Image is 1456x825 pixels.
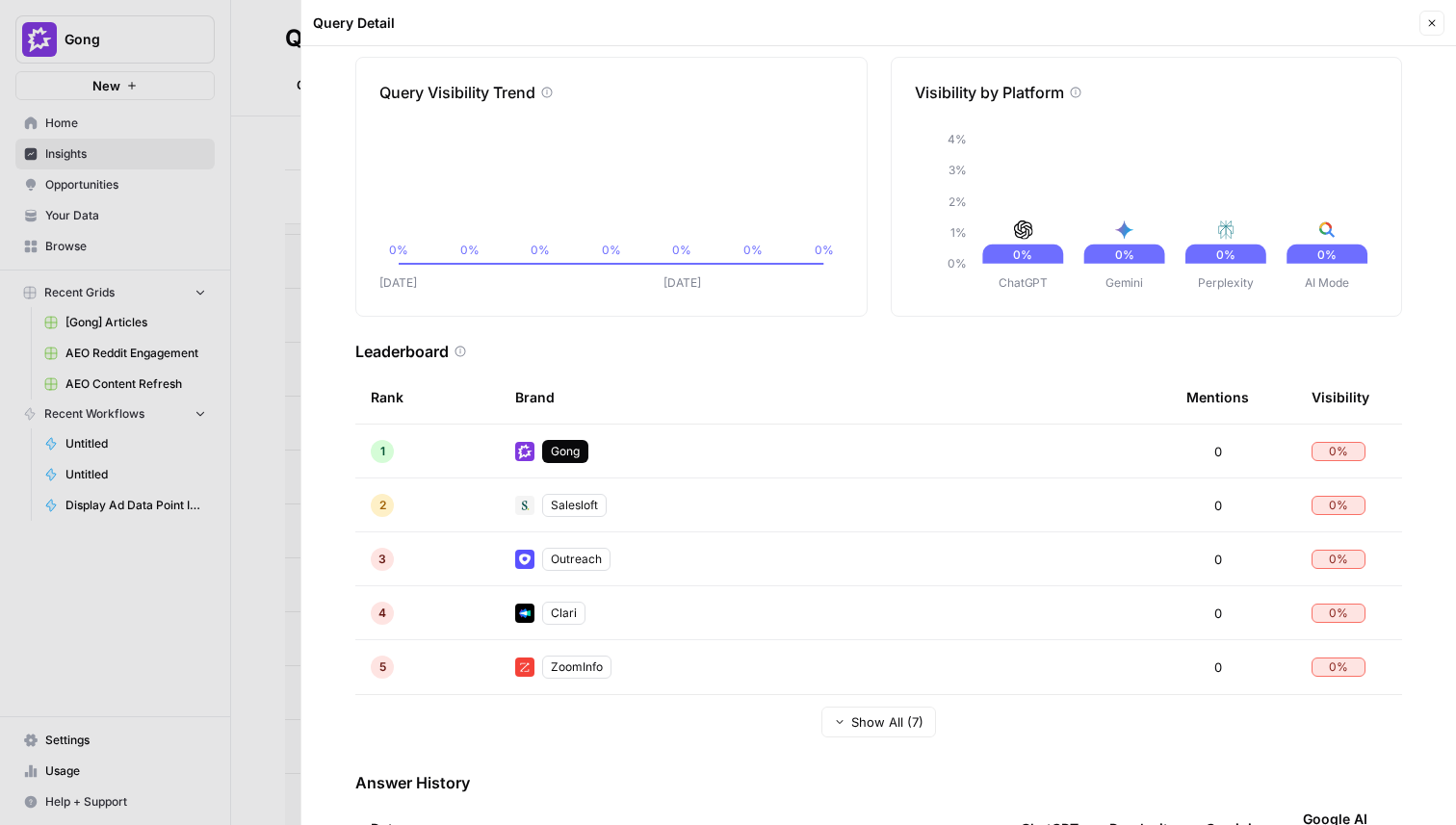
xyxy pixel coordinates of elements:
[379,275,417,290] tspan: [DATE]
[1329,658,1348,676] span: 0 %
[948,164,966,178] tspan: 3%
[1214,550,1222,569] span: 0
[515,657,534,677] img: hcm4s7ic2xq26rsmuray6dv1kquq
[821,707,936,737] button: Show All (7)
[1214,657,1222,677] span: 0
[915,81,1064,104] p: Visibility by Platform
[515,604,534,623] img: h6qlr8a97mop4asab8l5qtldq2wv
[1198,275,1254,290] tspan: Perplexity
[378,605,386,622] span: 4
[1305,275,1349,290] tspan: AI Mode
[389,243,408,257] tspan: 0%
[531,243,550,257] tspan: 0%
[515,442,534,461] img: w6cjb6u2gvpdnjw72qw8i2q5f3eb
[602,243,621,257] tspan: 0%
[1329,605,1348,622] span: 0 %
[355,340,449,363] h3: Leaderboard
[1214,496,1222,515] span: 0
[313,13,1414,33] div: Query Detail
[947,132,966,146] tspan: 4%
[1329,443,1348,460] span: 0 %
[1329,497,1348,514] span: 0 %
[542,494,607,517] div: Salesloft
[515,496,534,515] img: vpq3xj2nnch2e2ivhsgwmf7hbkjf
[815,243,834,257] tspan: 0%
[1013,247,1032,262] text: 0%
[379,497,386,514] span: 2
[379,81,535,104] p: Query Visibility Trend
[1317,247,1337,262] text: 0%
[542,440,588,463] div: Gong
[1312,371,1369,424] div: Visibility
[515,550,534,569] img: hqfc7lxcqkggco7ktn8he1iiiia8
[371,371,403,424] div: Rank
[542,656,611,679] div: ZoomInfo
[1105,275,1143,290] tspan: Gemini
[1214,442,1222,461] span: 0
[355,771,1402,794] h3: Answer History
[1216,247,1235,262] text: 0%
[379,658,386,676] span: 5
[378,551,386,568] span: 3
[949,225,966,240] tspan: 1%
[542,548,611,571] div: Outreach
[1329,551,1348,568] span: 0 %
[948,194,966,209] tspan: 2%
[1214,604,1222,623] span: 0
[515,371,1156,424] div: Brand
[542,602,585,625] div: Clari
[663,275,701,290] tspan: [DATE]
[851,712,923,732] span: Show All (7)
[1186,371,1249,424] div: Mentions
[947,256,966,271] tspan: 0%
[998,275,1048,290] tspan: ChatGPT
[1114,247,1133,262] text: 0%
[380,443,385,460] span: 1
[460,243,480,257] tspan: 0%
[743,243,763,257] tspan: 0%
[672,243,691,257] tspan: 0%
